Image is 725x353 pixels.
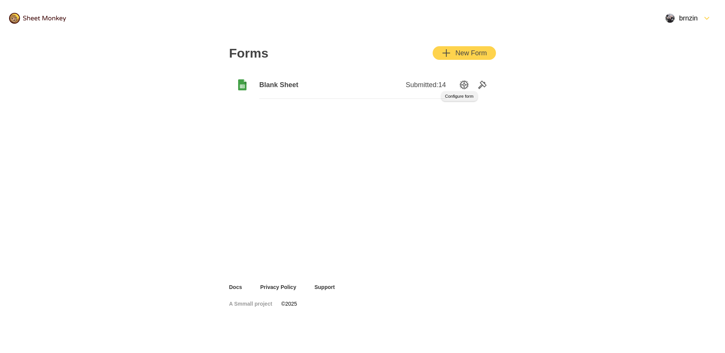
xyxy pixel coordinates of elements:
[433,46,496,60] button: AddNew Form
[9,13,66,24] img: logo@2x.png
[442,92,486,104] div: Configure form
[665,14,698,23] div: brnzin
[406,80,446,89] span: Submitted: 14
[702,14,711,23] svg: FormDown
[260,283,296,291] a: Privacy Policy
[229,45,268,61] h2: Forms
[442,48,487,58] div: New Form
[314,283,335,291] a: Support
[661,9,716,27] button: Open Menu
[281,300,297,308] span: © 2025
[460,80,469,89] svg: SettingsOption
[259,80,353,89] span: Blank Sheet
[478,80,487,89] svg: Tools
[442,48,451,58] svg: Add
[229,283,242,291] a: Docs
[229,300,272,308] a: A Smmall project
